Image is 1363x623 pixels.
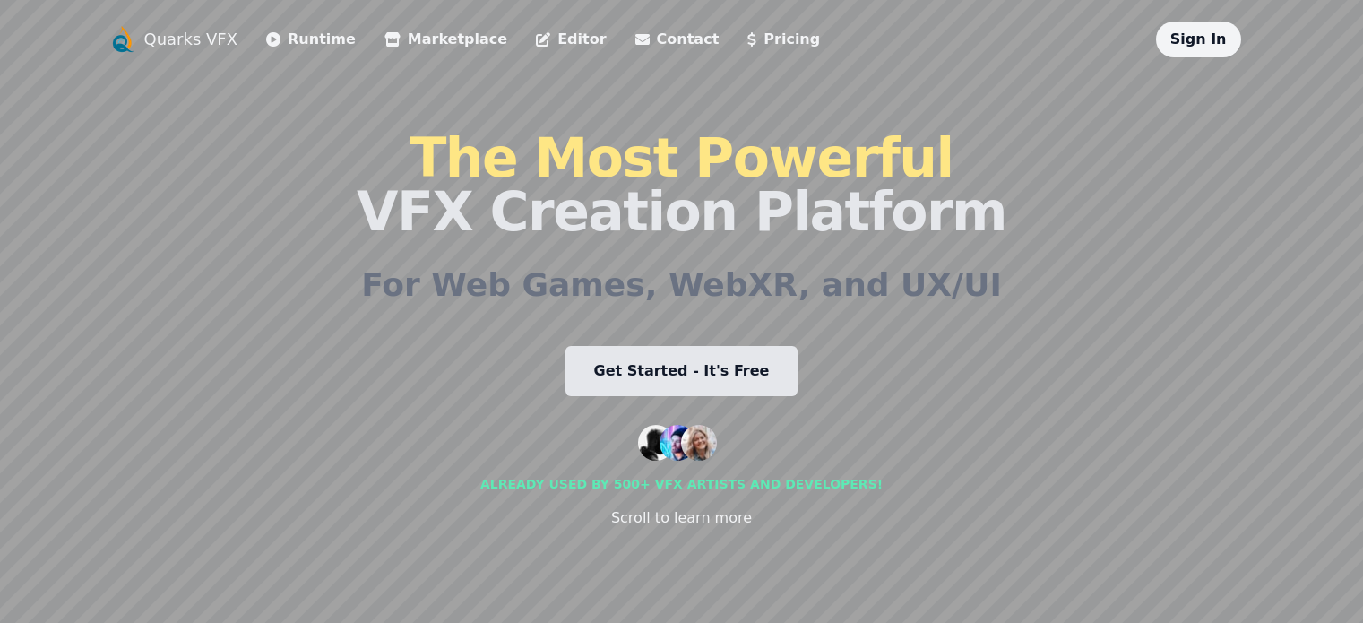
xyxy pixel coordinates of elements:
img: customer 3 [681,425,717,461]
img: customer 1 [638,425,674,461]
div: Scroll to learn more [611,507,752,529]
a: Marketplace [384,29,507,50]
a: Contact [635,29,720,50]
a: Pricing [747,29,820,50]
a: Quarks VFX [144,27,238,52]
a: Get Started - It's Free [565,346,798,396]
a: Sign In [1170,30,1227,48]
a: Editor [536,29,606,50]
div: Already used by 500+ vfx artists and developers! [480,475,883,493]
h1: VFX Creation Platform [357,131,1006,238]
h2: For Web Games, WebXR, and UX/UI [361,267,1002,303]
span: The Most Powerful [410,126,953,189]
img: customer 2 [660,425,695,461]
a: Runtime [266,29,356,50]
